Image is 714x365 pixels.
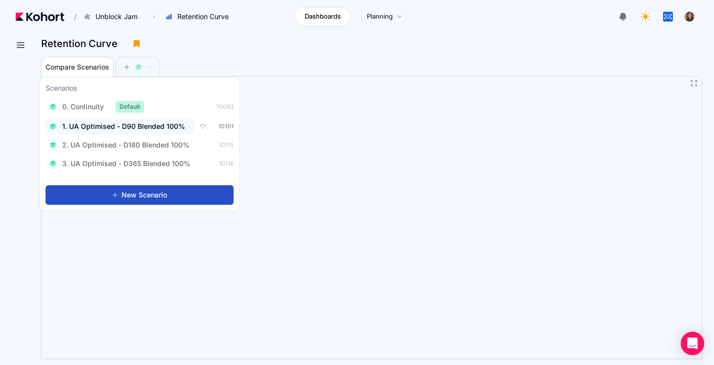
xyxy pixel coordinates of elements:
[690,79,698,87] button: Fullscreen
[151,13,157,21] span: ›
[95,12,138,22] span: Unblock Jam
[663,12,673,22] img: logo_tapnation_logo_20240723112628242335.jpg
[219,160,234,168] span: 10116
[46,119,195,134] button: 1. UA Optimised - D90 Blended 100%
[41,39,123,49] h3: Retention Curve
[62,140,190,150] span: 2. UA Optimised - D180 Blended 100%
[177,12,229,22] span: Retention Curve
[116,101,144,113] span: Default
[62,102,104,112] span: 0. Continuity
[46,83,77,95] h3: Scenarios
[216,103,234,111] span: 10093
[121,190,167,200] span: New Scenario
[46,156,200,171] button: 3. UA Optimised - D365 Blended 100%
[357,7,413,26] a: Planning
[218,122,234,130] span: 10101
[62,159,190,169] span: 3. UA Optimised - D365 Blended 100%
[681,332,704,355] div: Open Intercom Messenger
[66,12,76,22] span: /
[160,8,239,25] button: Retention Curve
[78,8,148,25] button: Unblock Jam
[219,141,234,149] span: 10115
[16,12,64,21] img: Kohort logo
[62,122,185,131] span: 1. UA Optimised - D90 Blended 100%
[305,12,341,22] span: Dashboards
[46,185,234,205] button: New Scenario
[46,64,109,71] span: Compare Scenarios
[46,98,148,116] button: 0. ContinuityDefault
[367,12,393,22] span: Planning
[294,7,351,26] a: Dashboards
[46,137,199,153] button: 2. UA Optimised - D180 Blended 100%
